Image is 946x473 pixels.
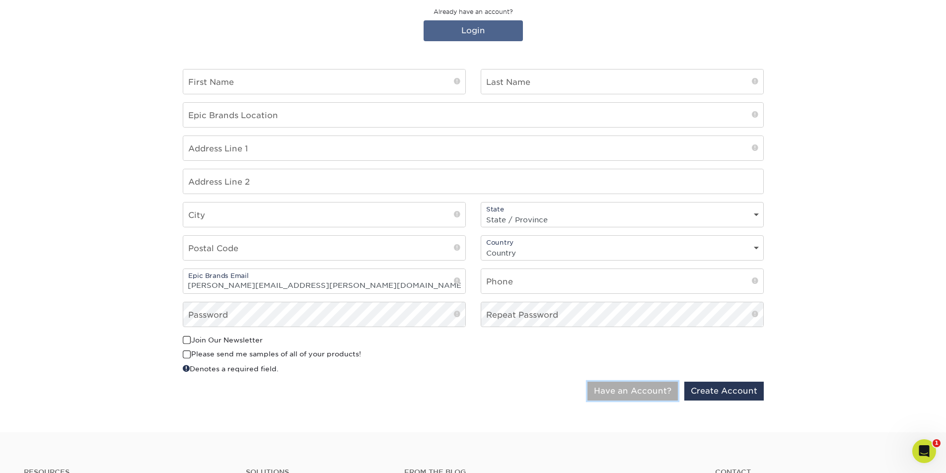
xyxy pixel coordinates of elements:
[183,349,361,359] label: Please send me samples of all of your products!
[933,439,941,447] span: 1
[613,335,764,374] iframe: reCAPTCHA
[183,335,263,345] label: Join Our Newsletter
[183,363,466,374] div: Denotes a required field.
[912,439,936,463] iframe: Intercom live chat
[684,382,764,401] button: Create Account
[424,20,523,41] a: Login
[587,382,678,401] button: Have an Account?
[183,7,764,16] p: Already have an account?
